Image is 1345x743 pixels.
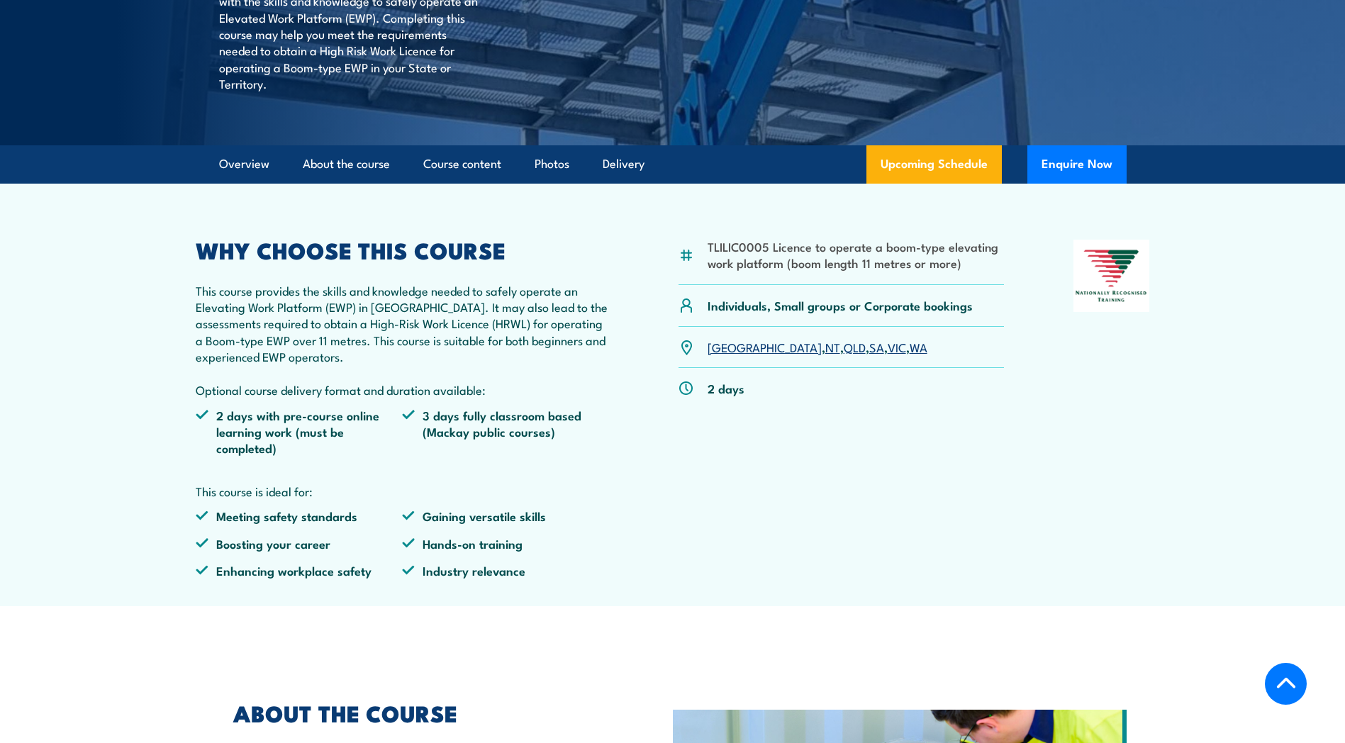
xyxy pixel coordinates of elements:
[402,562,609,579] li: Industry relevance
[535,145,569,183] a: Photos
[603,145,644,183] a: Delivery
[196,282,610,398] p: This course provides the skills and knowledge needed to safely operate an Elevating Work Platform...
[1027,145,1127,184] button: Enquire Now
[825,338,840,355] a: NT
[888,338,906,355] a: VIC
[196,562,403,579] li: Enhancing workplace safety
[402,508,609,524] li: Gaining versatile skills
[1073,240,1150,312] img: Nationally Recognised Training logo.
[708,338,822,355] a: [GEOGRAPHIC_DATA]
[196,535,403,552] li: Boosting your career
[423,145,501,183] a: Course content
[866,145,1002,184] a: Upcoming Schedule
[196,508,403,524] li: Meeting safety standards
[196,407,403,457] li: 2 days with pre-course online learning work (must be completed)
[708,339,927,355] p: , , , , ,
[708,238,1005,272] li: TLILIC0005 Licence to operate a boom-type elevating work platform (boom length 11 metres or more)
[219,145,269,183] a: Overview
[910,338,927,355] a: WA
[869,338,884,355] a: SA
[233,703,608,722] h2: ABOUT THE COURSE
[844,338,866,355] a: QLD
[402,407,609,457] li: 3 days fully classroom based (Mackay public courses)
[303,145,390,183] a: About the course
[708,297,973,313] p: Individuals, Small groups or Corporate bookings
[708,380,744,396] p: 2 days
[196,240,610,259] h2: WHY CHOOSE THIS COURSE
[402,535,609,552] li: Hands-on training
[196,483,610,499] p: This course is ideal for:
